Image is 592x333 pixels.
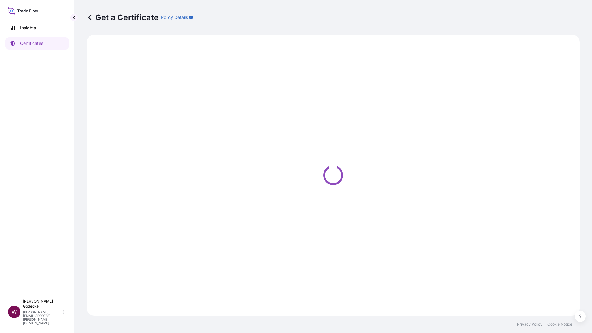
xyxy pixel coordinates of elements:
p: [PERSON_NAME] Godecke [23,299,61,309]
span: W [11,309,17,315]
p: Insights [20,25,36,31]
p: [PERSON_NAME][EMAIL_ADDRESS][PERSON_NAME][DOMAIN_NAME] [23,310,61,325]
a: Privacy Policy [517,322,542,327]
p: Certificates [20,40,43,47]
p: Policy Details [161,14,188,20]
a: Cookie Notice [547,322,572,327]
div: Loading [90,38,576,312]
p: Get a Certificate [87,12,159,22]
a: Certificates [5,37,69,50]
a: Insights [5,22,69,34]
